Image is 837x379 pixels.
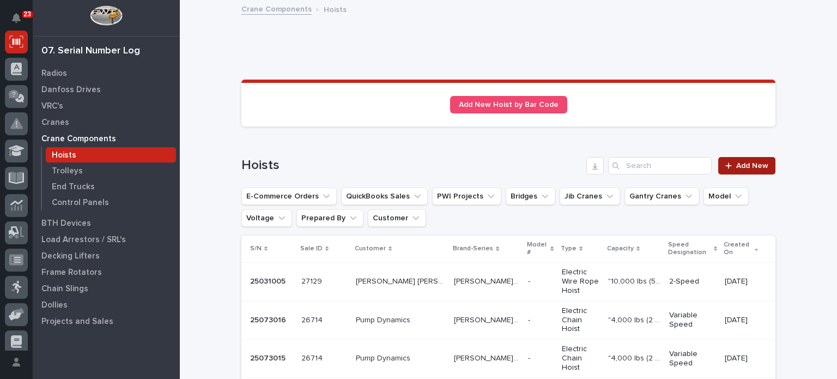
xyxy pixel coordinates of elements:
[41,251,100,261] p: Decking Lifters
[454,275,521,286] p: [PERSON_NAME] SMW
[356,275,447,286] p: Deshazo Crane Company
[5,7,28,29] button: Notifications
[33,114,180,130] a: Cranes
[41,268,102,278] p: Frame Rotators
[241,2,312,15] a: Crane Components
[41,45,140,57] div: 07. Serial Number Log
[356,352,413,363] p: Pump Dynamics
[52,151,76,160] p: Hoists
[355,243,386,255] p: Customer
[669,277,716,286] p: 2-Speed
[296,209,363,227] button: Prepared By
[703,188,749,205] button: Model
[41,85,101,95] p: Danfoss Drives
[527,239,548,259] p: Model #
[528,275,532,286] p: -
[90,5,122,26] img: Workspace Logo
[669,311,716,329] p: Variable Speed
[301,275,324,286] p: 27129
[624,188,699,205] button: Gantry Cranes
[41,284,88,294] p: Chain Slings
[669,350,716,368] p: Variable Speed
[356,314,413,325] p: Pump Dynamics
[41,118,69,128] p: Cranes
[41,134,116,144] p: Crane Components
[33,130,180,147] a: Crane Components
[562,306,600,334] p: Electric Chain Hoist
[33,81,180,98] a: Danfoss Drives
[241,158,582,173] h1: Hoists
[14,13,28,31] div: Notifications23
[608,157,712,175] input: Search
[561,243,577,255] p: Type
[608,314,663,325] p: "4,000 lbs (2 Tons)"
[301,352,325,363] p: 26714
[341,188,428,205] button: QuickBooks Sales
[724,239,751,259] p: Created On
[41,69,67,79] p: Radios
[41,317,113,327] p: Projects and Sales
[562,345,600,372] p: Electric Chain Hoist
[241,262,775,301] tr: 2503100525031005 2712927129 [PERSON_NAME] [PERSON_NAME] Company[PERSON_NAME] [PERSON_NAME] Compan...
[241,301,775,340] tr: 2507301625073016 2671426714 Pump DynamicsPump Dynamics [PERSON_NAME] STK-VS[PERSON_NAME] STK-VS -...
[52,166,83,176] p: Trolleys
[725,316,758,325] p: [DATE]
[250,314,288,325] p: 25073016
[560,188,620,205] button: Jib Cranes
[250,275,288,286] p: 25031005
[608,352,663,363] p: "4,000 lbs (2 Tons)"
[41,101,63,111] p: VRC's
[52,198,109,208] p: Control Panels
[718,157,775,175] a: Add New
[42,195,180,210] a: Control Panels
[368,209,426,227] button: Customer
[41,235,126,245] p: Load Arrestors / SRL's
[324,3,347,15] p: Hoists
[454,314,521,325] p: Starke STK-VS
[33,231,180,248] a: Load Arrestors / SRL's
[33,98,180,114] a: VRC's
[41,300,68,310] p: Dollies
[454,352,521,363] p: Starke STK-VS
[725,354,758,363] p: [DATE]
[52,182,95,192] p: End Trucks
[459,101,559,109] span: Add New Hoist by Bar Code
[301,314,325,325] p: 26714
[33,65,180,81] a: Radios
[300,243,323,255] p: Sale ID
[41,219,91,228] p: BTH Devices
[241,209,292,227] button: Voltage
[432,188,501,205] button: PWI Projects
[562,268,600,295] p: Electric Wire Rope Hoist
[33,248,180,264] a: Decking Lifters
[241,339,775,378] tr: 2507301525073015 2671426714 Pump DynamicsPump Dynamics [PERSON_NAME] STK-VS[PERSON_NAME] STK-VS -...
[33,215,180,231] a: BTH Devices
[33,280,180,297] a: Chain Slings
[42,163,180,178] a: Trolleys
[450,96,567,113] a: Add New Hoist by Bar Code
[250,352,288,363] p: 25073015
[607,243,634,255] p: Capacity
[33,264,180,280] a: Frame Rotators
[250,243,262,255] p: S/N
[453,243,493,255] p: Brand-Series
[668,239,711,259] p: Speed Designation
[42,147,180,163] a: Hoists
[42,179,180,194] a: End Trucks
[528,314,532,325] p: -
[736,162,768,170] span: Add New
[528,352,532,363] p: -
[608,275,663,286] p: "10,000 lbs (5 Tons)"
[24,10,31,18] p: 23
[33,297,180,313] a: Dollies
[241,188,337,205] button: E-Commerce Orders
[725,277,758,286] p: [DATE]
[33,313,180,329] a: Projects and Sales
[506,188,555,205] button: Bridges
